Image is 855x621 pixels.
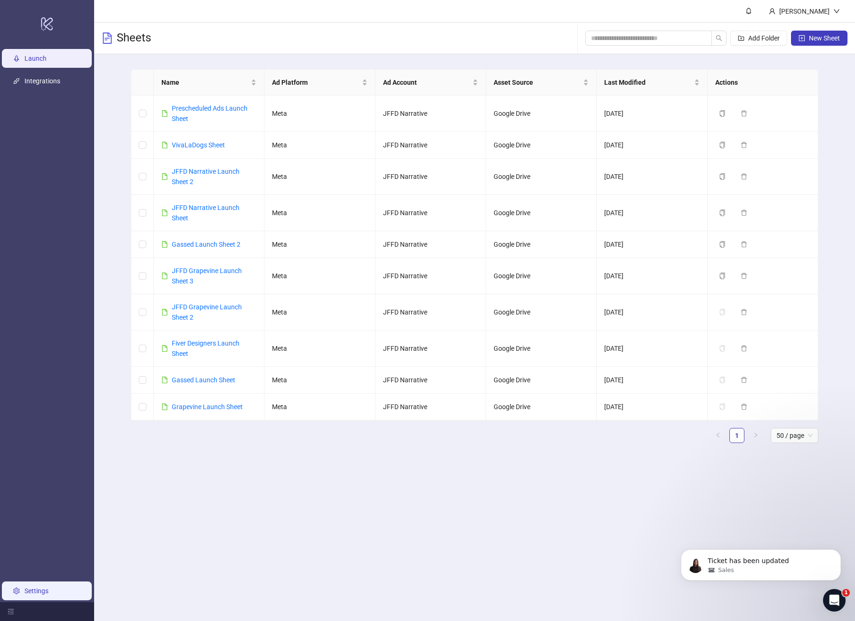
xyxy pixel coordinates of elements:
iframe: Intercom notifications message [667,530,855,596]
td: [DATE] [597,258,707,294]
td: [DATE] [597,132,707,159]
td: Google Drive [486,367,597,394]
th: Asset Source [486,70,597,96]
td: Meta [264,231,375,258]
span: Ad Platform [272,77,360,88]
td: [DATE] [597,294,707,331]
a: Gassed Launch Sheet [172,376,235,384]
span: file [161,110,168,117]
td: JFFD Narrative [376,195,486,231]
a: Fiver Designers Launch Sheet [172,339,240,357]
span: bell [745,8,752,14]
li: 1 [729,428,744,443]
td: Google Drive [486,331,597,367]
td: Meta [264,96,375,132]
span: delete [741,345,747,352]
span: left [715,432,721,438]
td: [DATE] [597,96,707,132]
span: copy [719,173,726,180]
td: [DATE] [597,159,707,195]
span: file [161,377,168,383]
a: Prescheduled Ads Launch Sheet [172,105,248,122]
span: Ad Account [383,77,471,88]
th: Actions [708,70,818,96]
td: JFFD Narrative [376,394,486,420]
li: Next Page [748,428,763,443]
td: Meta [264,331,375,367]
span: 1 [842,589,850,597]
td: [DATE] [597,367,707,394]
td: Meta [264,132,375,159]
button: left [711,428,726,443]
td: [DATE] [597,231,707,258]
button: The sheet needs to be migrated before it can be duplicated. Please open the sheet to migrate it. [715,306,733,318]
span: file [161,309,168,315]
td: Google Drive [486,159,597,195]
span: file [161,273,168,279]
span: copy [719,241,726,248]
td: JFFD Narrative [376,231,486,258]
span: file [161,403,168,410]
td: Google Drive [486,258,597,294]
span: plus-square [799,35,805,41]
span: delete [741,403,747,410]
button: The sheet needs to be migrated before it can be duplicated. Please open the sheet to migrate it. [715,401,733,412]
button: Add Folder [730,31,787,46]
td: JFFD Narrative [376,294,486,331]
td: Google Drive [486,195,597,231]
span: Add Folder [748,34,780,42]
span: menu-fold [8,608,14,615]
span: copy [719,210,726,216]
h3: Sheets [117,31,151,46]
span: user [769,8,775,15]
span: folder-add [738,35,744,41]
span: delete [741,377,747,383]
td: Google Drive [486,96,597,132]
a: JFFD Narrative Launch Sheet 2 [172,168,240,185]
a: JFFD Grapevine Launch Sheet 3 [172,267,242,285]
td: JFFD Narrative [376,367,486,394]
span: delete [741,309,747,315]
button: right [748,428,763,443]
span: search [716,35,722,41]
span: down [833,8,840,15]
a: 1 [730,428,744,443]
span: delete [741,241,747,248]
div: Page Size [771,428,818,443]
td: Google Drive [486,294,597,331]
span: delete [741,273,747,279]
td: [DATE] [597,331,707,367]
span: delete [741,173,747,180]
td: Meta [264,367,375,394]
th: Name [154,70,264,96]
span: Asset Source [494,77,581,88]
span: Name [161,77,249,88]
span: Last Modified [604,77,692,88]
span: copy [719,142,726,148]
td: Meta [264,394,375,420]
span: file [161,241,168,248]
td: Meta [264,195,375,231]
td: JFFD Narrative [376,331,486,367]
span: delete [741,210,747,216]
span: right [753,432,759,438]
td: JFFD Narrative [376,159,486,195]
a: Integrations [24,77,60,85]
td: [DATE] [597,394,707,420]
td: JFFD Narrative [376,258,486,294]
span: file [161,345,168,352]
span: New Sheet [809,34,840,42]
button: The sheet needs to be migrated before it can be duplicated. Please open the sheet to migrate it. [715,374,733,386]
td: Google Drive [486,394,597,420]
a: VivaLaDogs Sheet [172,141,225,149]
td: Meta [264,294,375,331]
td: JFFD Narrative [376,96,486,132]
span: copy [719,110,726,117]
li: Previous Page [711,428,726,443]
td: Google Drive [486,132,597,159]
a: JFFD Grapevine Launch Sheet 2 [172,303,242,321]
